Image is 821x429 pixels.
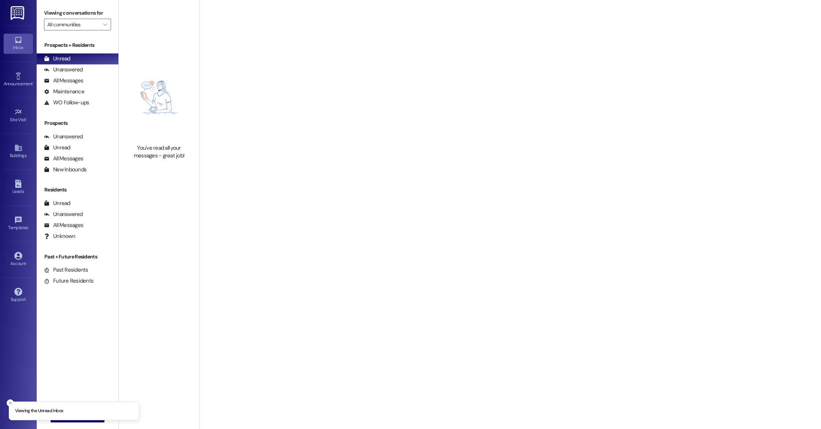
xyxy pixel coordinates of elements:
[44,55,70,63] div: Unread
[4,250,33,269] a: Account
[26,116,27,121] span: •
[44,166,86,174] div: New Inbounds
[37,253,118,261] div: Past + Future Residents
[44,7,111,19] label: Viewing conversations for
[44,77,83,85] div: All Messages
[28,224,29,229] span: •
[44,155,83,163] div: All Messages
[44,199,70,207] div: Unread
[37,186,118,194] div: Residents
[37,41,118,49] div: Prospects + Residents
[127,144,191,160] div: You've read all your messages - great job!
[44,221,83,229] div: All Messages
[44,88,84,96] div: Maintenance
[15,408,63,414] p: Viewing the Unread inbox
[103,22,107,27] i: 
[47,19,99,30] input: All communities
[4,34,33,53] a: Inbox
[44,232,75,240] div: Unknown
[11,6,26,20] img: ResiDesk Logo
[44,210,83,218] div: Unanswered
[127,55,191,140] img: empty-state
[33,80,34,85] span: •
[4,178,33,197] a: Leads
[44,144,70,152] div: Unread
[44,133,83,141] div: Unanswered
[44,266,88,274] div: Past Residents
[37,119,118,127] div: Prospects
[4,286,33,305] a: Support
[44,277,93,285] div: Future Residents
[44,99,89,107] div: WO Follow-ups
[44,66,83,74] div: Unanswered
[4,214,33,234] a: Templates •
[7,399,14,407] button: Close toast
[4,142,33,161] a: Buildings
[4,106,33,126] a: Site Visit •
